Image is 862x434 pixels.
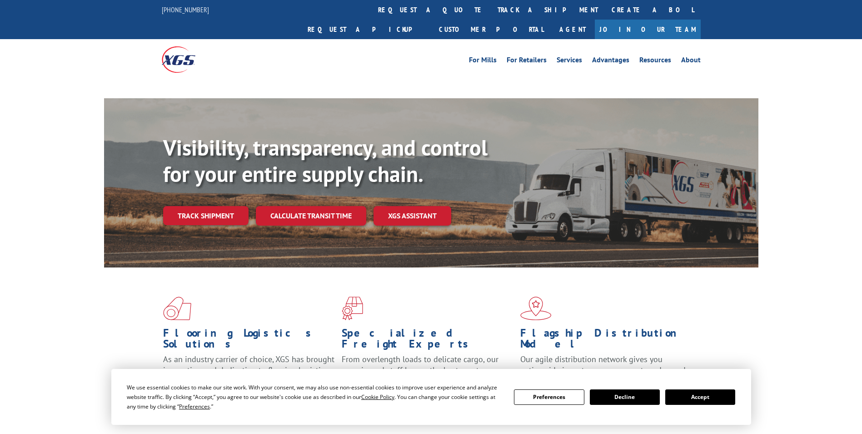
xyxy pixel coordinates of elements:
a: [PHONE_NUMBER] [162,5,209,14]
a: For Mills [469,56,497,66]
a: Join Our Team [595,20,701,39]
h1: Specialized Freight Experts [342,328,513,354]
a: Calculate transit time [256,206,366,226]
button: Accept [665,389,735,405]
div: Cookie Consent Prompt [111,369,751,425]
span: Our agile distribution network gives you nationwide inventory management on demand. [520,354,688,375]
a: About [681,56,701,66]
a: For Retailers [507,56,547,66]
a: Customer Portal [432,20,550,39]
a: XGS ASSISTANT [374,206,451,226]
h1: Flooring Logistics Solutions [163,328,335,354]
button: Decline [590,389,660,405]
a: Track shipment [163,206,249,225]
img: xgs-icon-focused-on-flooring-red [342,297,363,320]
span: As an industry carrier of choice, XGS has brought innovation and dedication to flooring logistics... [163,354,334,386]
a: Agent [550,20,595,39]
div: We use essential cookies to make our site work. With your consent, we may also use non-essential ... [127,383,503,411]
span: Preferences [179,403,210,410]
a: Advantages [592,56,629,66]
span: Cookie Policy [361,393,394,401]
button: Preferences [514,389,584,405]
a: Resources [639,56,671,66]
img: xgs-icon-total-supply-chain-intelligence-red [163,297,191,320]
a: Request a pickup [301,20,432,39]
h1: Flagship Distribution Model [520,328,692,354]
a: Services [557,56,582,66]
p: From overlength loads to delicate cargo, our experienced staff knows the best way to move your fr... [342,354,513,394]
img: xgs-icon-flagship-distribution-model-red [520,297,552,320]
b: Visibility, transparency, and control for your entire supply chain. [163,133,488,188]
